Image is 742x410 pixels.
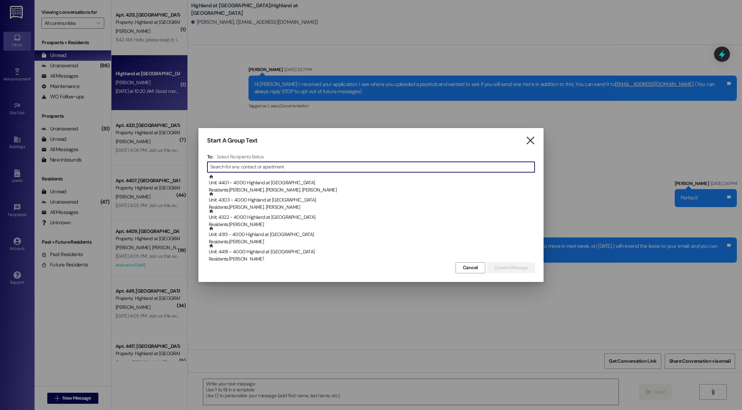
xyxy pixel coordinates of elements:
[210,162,535,172] input: Search for any contact or apartment
[487,262,535,273] button: Create Message
[526,137,535,144] i: 
[207,174,535,192] div: Unit: 4401 - 4000 Highland at [GEOGRAPHIC_DATA]Residents:[PERSON_NAME], [PERSON_NAME], [PERSON_NAME]
[209,204,535,211] div: Residents: [PERSON_NAME], [PERSON_NAME]
[207,243,535,261] div: Unit: 4418 - 4000 Highland at [GEOGRAPHIC_DATA]Residents:[PERSON_NAME]
[209,226,535,246] div: Unit: 4313 - 4000 Highland at [GEOGRAPHIC_DATA]
[209,238,535,245] div: Residents: [PERSON_NAME]
[207,226,535,243] div: Unit: 4313 - 4000 Highland at [GEOGRAPHIC_DATA]Residents:[PERSON_NAME]
[207,192,535,209] div: Unit: 4303 - 4000 Highland at [GEOGRAPHIC_DATA]Residents:[PERSON_NAME], [PERSON_NAME]
[209,209,535,228] div: Unit: 4322 - 4000 Highland at [GEOGRAPHIC_DATA]
[209,243,535,263] div: Unit: 4418 - 4000 Highland at [GEOGRAPHIC_DATA]
[207,154,213,160] h3: To:
[207,137,257,145] h3: Start A Group Text
[209,186,535,194] div: Residents: [PERSON_NAME], [PERSON_NAME], [PERSON_NAME]
[209,192,535,211] div: Unit: 4303 - 4000 Highland at [GEOGRAPHIC_DATA]
[456,262,485,273] button: Cancel
[207,209,535,226] div: Unit: 4322 - 4000 Highland at [GEOGRAPHIC_DATA]Residents:[PERSON_NAME]
[209,174,535,194] div: Unit: 4401 - 4000 Highland at [GEOGRAPHIC_DATA]
[209,221,535,228] div: Residents: [PERSON_NAME]
[217,154,264,160] h4: Select Recipients Below
[209,255,535,263] div: Residents: [PERSON_NAME]
[463,264,478,271] span: Cancel
[494,264,528,271] span: Create Message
